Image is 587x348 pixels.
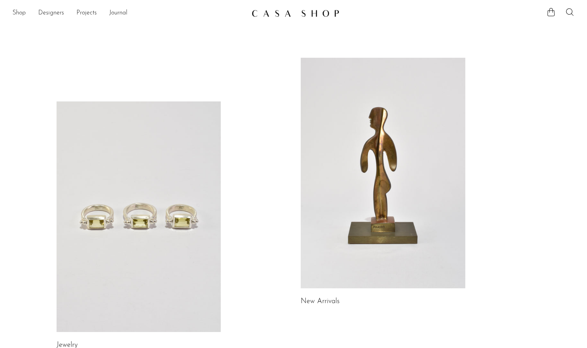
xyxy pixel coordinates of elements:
[109,8,128,18] a: Journal
[12,7,245,20] nav: Desktop navigation
[76,8,97,18] a: Projects
[12,7,245,20] ul: NEW HEADER MENU
[38,8,64,18] a: Designers
[12,8,26,18] a: Shop
[301,298,340,305] a: New Arrivals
